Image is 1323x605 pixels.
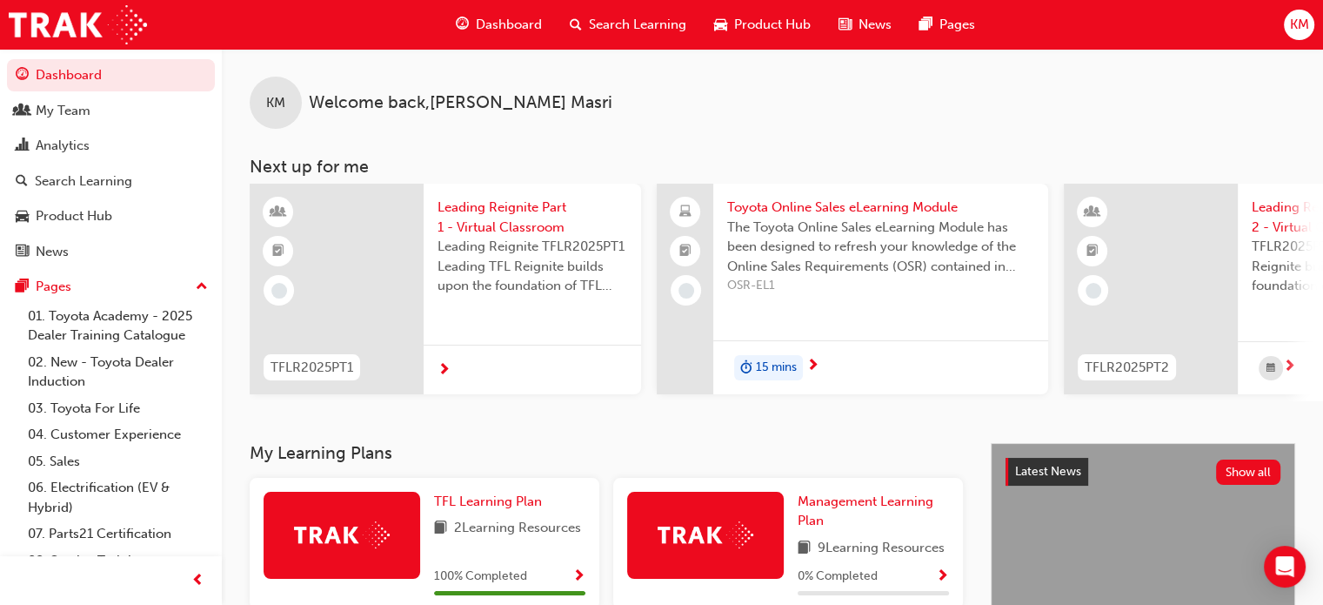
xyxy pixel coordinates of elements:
span: 0 % Completed [798,567,878,587]
span: Welcome back , [PERSON_NAME] Masri [309,93,612,113]
span: up-icon [196,276,208,299]
button: Show all [1216,460,1281,485]
span: TFL Learning Plan [434,494,542,509]
span: Management Learning Plan [798,494,933,529]
span: Latest News [1015,464,1081,479]
span: learningResourceType_INSTRUCTOR_LED-icon [272,201,284,224]
span: Toyota Online Sales eLearning Module [727,198,1034,218]
span: The Toyota Online Sales eLearning Module has been designed to refresh your knowledge of the Onlin... [727,218,1034,277]
div: Search Learning [35,171,132,192]
span: laptop-icon [679,201,692,224]
a: 01. Toyota Academy - 2025 Dealer Training Catalogue [21,303,215,349]
a: 07. Parts21 Certification [21,521,215,548]
a: Toyota Online Sales eLearning ModuleThe Toyota Online Sales eLearning Module has been designed to... [657,184,1048,394]
span: News [859,15,892,35]
h3: Next up for me [222,157,1323,177]
a: TFL Learning Plan [434,492,549,512]
div: Pages [36,277,71,297]
span: news-icon [16,245,29,260]
div: Open Intercom Messenger [1264,546,1306,588]
span: next-icon [438,363,451,379]
span: book-icon [434,518,447,540]
a: search-iconSearch Learning [556,7,700,43]
span: Show Progress [936,569,949,585]
button: Show Progress [936,566,949,588]
a: Latest NewsShow all [1006,458,1280,486]
span: Pages [939,15,975,35]
span: learningResourceType_INSTRUCTOR_LED-icon [1086,201,1099,224]
span: learningRecordVerb_NONE-icon [678,283,694,299]
button: Show Progress [572,566,585,588]
span: 2 Learning Resources [454,518,581,540]
a: Management Learning Plan [798,492,949,531]
a: Dashboard [7,59,215,91]
span: pages-icon [919,14,932,36]
span: next-icon [1283,360,1296,375]
img: Trak [294,521,390,548]
img: Trak [658,521,753,548]
a: Search Learning [7,165,215,198]
a: My Team [7,95,215,127]
span: car-icon [714,14,727,36]
span: pages-icon [16,279,29,295]
span: news-icon [839,14,852,36]
a: Analytics [7,130,215,162]
span: chart-icon [16,138,29,154]
div: Analytics [36,136,90,156]
a: TFLR2025PT1Leading Reignite Part 1 - Virtual ClassroomLeading Reignite TFLR2025PT1 Leading TFL Re... [250,184,641,394]
span: Show Progress [572,569,585,585]
span: guage-icon [16,68,29,84]
span: book-icon [798,538,811,560]
span: 15 mins [756,358,797,378]
button: KM [1284,10,1314,40]
a: 05. Sales [21,448,215,475]
a: guage-iconDashboard [442,7,556,43]
span: Search Learning [589,15,686,35]
div: News [36,242,69,262]
a: news-iconNews [825,7,905,43]
img: Trak [9,5,147,44]
button: Pages [7,271,215,303]
div: My Team [36,101,90,121]
a: car-iconProduct Hub [700,7,825,43]
a: 04. Customer Experience [21,421,215,448]
a: pages-iconPages [905,7,989,43]
span: people-icon [16,104,29,119]
div: Product Hub [36,206,112,226]
span: Dashboard [476,15,542,35]
a: 06. Electrification (EV & Hybrid) [21,474,215,521]
span: Product Hub [734,15,811,35]
span: guage-icon [456,14,469,36]
h3: My Learning Plans [250,443,963,463]
span: search-icon [570,14,582,36]
a: 02. New - Toyota Dealer Induction [21,349,215,395]
span: KM [1289,15,1308,35]
span: booktick-icon [272,240,284,263]
a: 08. Service Training [21,548,215,575]
span: 9 Learning Resources [818,538,945,560]
span: TFLR2025PT2 [1085,358,1169,378]
span: booktick-icon [1086,240,1099,263]
span: search-icon [16,174,28,190]
span: learningRecordVerb_NONE-icon [271,283,287,299]
a: Product Hub [7,200,215,232]
span: car-icon [16,209,29,225]
a: News [7,236,215,268]
button: DashboardMy TeamAnalyticsSearch LearningProduct HubNews [7,56,215,271]
a: 03. Toyota For Life [21,395,215,422]
span: TFLR2025PT1 [271,358,353,378]
span: duration-icon [740,357,752,380]
span: prev-icon [191,570,204,592]
span: OSR-EL1 [727,276,1034,296]
span: calendar-icon [1266,358,1275,380]
span: KM [266,93,285,113]
span: next-icon [806,359,819,374]
span: booktick-icon [679,240,692,263]
span: learningRecordVerb_NONE-icon [1086,283,1101,299]
span: 100 % Completed [434,567,527,587]
span: Leading Reignite Part 1 - Virtual Classroom [438,198,627,237]
span: Leading Reignite TFLR2025PT1 Leading TFL Reignite builds upon the foundation of TFL Reignite, rea... [438,237,627,296]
